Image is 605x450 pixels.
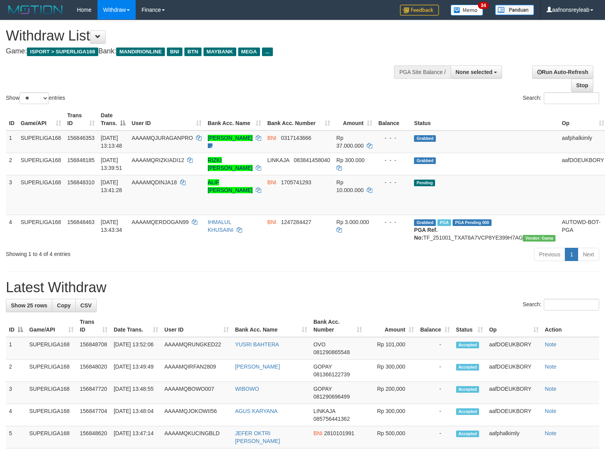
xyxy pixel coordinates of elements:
[208,179,253,193] a: ALIF [PERSON_NAME]
[6,48,396,55] h4: Game: Bank:
[6,299,52,312] a: Show 25 rows
[495,5,534,15] img: panduan.png
[161,426,232,448] td: AAAAMQKUCINGBLD
[417,315,453,337] th: Balance: activate to sort column ascending
[6,131,18,153] td: 1
[208,219,234,233] a: IHMALUL KHUSAINI
[456,431,479,437] span: Accepted
[19,92,49,104] select: Showentries
[77,360,111,382] td: 156848020
[6,382,26,404] td: 3
[232,315,310,337] th: Bank Acc. Name: activate to sort column ascending
[544,299,599,311] input: Search:
[451,65,502,79] button: None selected
[132,179,177,185] span: AAAAMQDINJA18
[77,404,111,426] td: 156847704
[333,108,375,131] th: Amount: activate to sort column ascending
[281,135,311,141] span: Copy 0317143666 to clipboard
[313,386,332,392] span: GOPAY
[365,404,417,426] td: Rp 300,000
[111,426,161,448] td: [DATE] 13:47:14
[111,360,161,382] td: [DATE] 13:49:49
[565,248,578,261] a: 1
[486,337,542,360] td: aafDOEUKBORY
[545,408,557,414] a: Note
[6,215,18,245] td: 4
[267,179,276,185] span: BNI
[18,153,64,175] td: SUPERLIGA168
[101,157,122,171] span: [DATE] 13:39:51
[365,426,417,448] td: Rp 500,000
[6,360,26,382] td: 2
[310,315,365,337] th: Bank Acc. Number: activate to sort column ascending
[161,315,232,337] th: User ID: activate to sort column ascending
[6,28,396,44] h1: Withdraw List
[67,179,95,185] span: 156848310
[456,364,479,371] span: Accepted
[578,248,599,261] a: Next
[6,247,246,258] div: Showing 1 to 4 of 4 entries
[486,360,542,382] td: aafDOEUKBORY
[486,426,542,448] td: aafphalkimly
[411,108,559,131] th: Status
[417,360,453,382] td: -
[534,248,565,261] a: Previous
[132,157,184,163] span: AAAAMQRIZKIADI12
[379,218,408,226] div: - - -
[6,92,65,104] label: Show entries
[281,219,311,225] span: Copy 1247284427 to clipboard
[365,315,417,337] th: Amount: activate to sort column ascending
[478,2,488,9] span: 34
[486,382,542,404] td: aafDOEUKBORY
[98,108,129,131] th: Date Trans.: activate to sort column descending
[205,108,264,131] th: Bank Acc. Name: activate to sort column ascending
[486,404,542,426] td: aafDOEUKBORY
[18,215,64,245] td: SUPERLIGA168
[545,341,557,348] a: Note
[6,404,26,426] td: 4
[523,235,555,242] span: Vendor URL: https://trx31.1velocity.biz
[545,430,557,436] a: Note
[235,386,259,392] a: WIBOWO
[532,65,593,79] a: Run Auto-Refresh
[26,404,77,426] td: SUPERLIGA168
[129,108,205,131] th: User ID: activate to sort column ascending
[545,386,557,392] a: Note
[64,108,98,131] th: Trans ID: activate to sort column ascending
[417,426,453,448] td: -
[313,408,335,414] span: LINKAJA
[456,342,479,348] span: Accepted
[101,179,122,193] span: [DATE] 13:41:28
[456,386,479,393] span: Accepted
[375,108,411,131] th: Balance
[365,337,417,360] td: Rp 101,000
[208,157,253,171] a: RIZKI [PERSON_NAME]
[80,302,92,309] span: CSV
[6,426,26,448] td: 5
[313,416,350,422] span: Copy 085756441362 to clipboard
[324,430,354,436] span: Copy 2810101991 to clipboard
[52,299,76,312] a: Copy
[161,382,232,404] td: AAAAMQBOWO007
[101,219,122,233] span: [DATE] 13:43:34
[161,404,232,426] td: AAAAMQJOKOWII56
[400,5,439,16] img: Feedback.jpg
[235,408,278,414] a: AGUS KARYANA
[18,131,64,153] td: SUPERLIGA168
[111,382,161,404] td: [DATE] 13:48:55
[77,337,111,360] td: 156848708
[523,92,599,104] label: Search:
[414,180,435,186] span: Pending
[101,135,122,149] span: [DATE] 13:13:48
[267,157,289,163] span: LINKAJA
[414,227,437,241] b: PGA Ref. No:
[18,108,64,131] th: Game/API: activate to sort column ascending
[456,408,479,415] span: Accepted
[417,337,453,360] td: -
[203,48,236,56] span: MAYBANK
[313,364,332,370] span: GOPAY
[336,179,364,193] span: Rp 10.000.000
[184,48,202,56] span: BTN
[67,219,95,225] span: 156848463
[6,175,18,215] td: 3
